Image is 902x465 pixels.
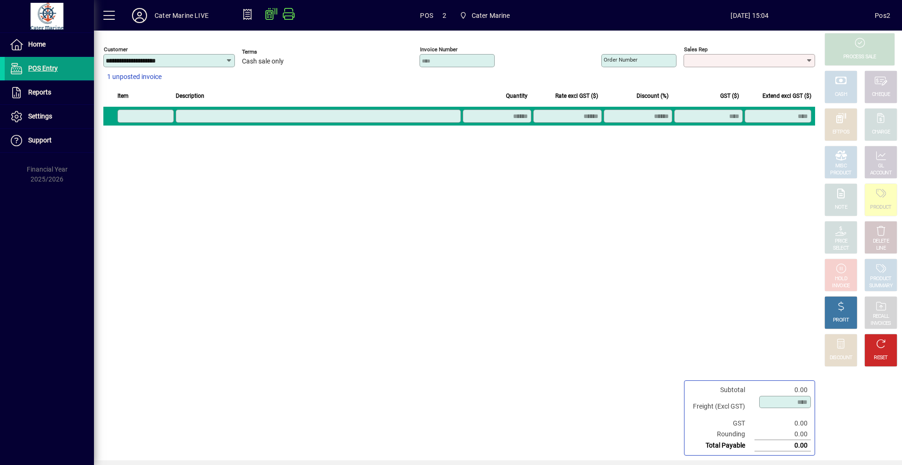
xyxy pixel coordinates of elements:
span: 2 [443,8,446,23]
mat-label: Invoice number [420,46,458,53]
div: DELETE [873,238,889,245]
div: GL [878,163,884,170]
td: GST [688,418,754,429]
td: 0.00 [754,440,811,451]
div: CASH [835,91,847,98]
div: SUMMARY [869,283,893,290]
span: Home [28,40,46,48]
button: Profile [124,7,155,24]
div: RESET [874,355,888,362]
div: MISC [835,163,847,170]
span: Cater Marine [456,7,514,24]
span: POS [420,8,433,23]
mat-label: Sales rep [684,46,708,53]
div: ACCOUNT [870,170,892,177]
span: Support [28,136,52,144]
span: Rate excl GST ($) [555,91,598,101]
div: Cater Marine LIVE [155,8,209,23]
div: RECALL [873,313,889,320]
div: PROFIT [833,317,849,324]
td: Subtotal [688,385,754,395]
span: POS Entry [28,64,58,72]
span: Extend excl GST ($) [762,91,811,101]
a: Settings [5,105,94,128]
span: Cash sale only [242,58,284,65]
span: Quantity [506,91,528,101]
span: [DATE] 15:04 [625,8,875,23]
span: Terms [242,49,298,55]
td: Freight (Excl GST) [688,395,754,418]
a: Reports [5,81,94,104]
span: Item [117,91,129,101]
a: Home [5,33,94,56]
button: 1 unposted invoice [103,69,165,86]
span: Settings [28,112,52,120]
div: INVOICES [871,320,891,327]
div: CHEQUE [872,91,890,98]
td: Rounding [688,429,754,440]
div: PRICE [835,238,848,245]
div: HOLD [835,276,847,283]
td: 0.00 [754,418,811,429]
span: 1 unposted invoice [107,72,162,82]
a: Support [5,129,94,152]
span: Description [176,91,204,101]
div: PRODUCT [830,170,851,177]
div: PRODUCT [870,276,891,283]
td: 0.00 [754,429,811,440]
td: Total Payable [688,440,754,451]
div: CHARGE [872,129,890,136]
span: Reports [28,88,51,96]
mat-label: Customer [104,46,128,53]
div: PRODUCT [870,204,891,211]
div: INVOICE [832,283,849,290]
mat-label: Order number [604,56,638,63]
div: PROCESS SALE [843,54,876,61]
div: LINE [876,245,886,252]
span: GST ($) [720,91,739,101]
div: EFTPOS [832,129,850,136]
span: Discount (%) [637,91,669,101]
span: Cater Marine [472,8,510,23]
div: NOTE [835,204,847,211]
div: DISCOUNT [830,355,852,362]
div: SELECT [833,245,849,252]
td: 0.00 [754,385,811,395]
div: Pos2 [875,8,890,23]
